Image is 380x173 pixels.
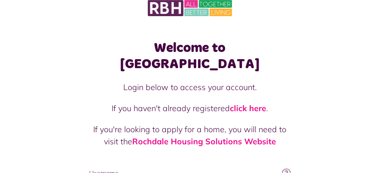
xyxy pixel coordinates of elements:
a: click here [230,103,267,113]
p: If you're looking to apply for a home, you will need to visit the [89,123,291,147]
a: Rochdale Housing Solutions Website [132,136,276,147]
h1: Welcome to [GEOGRAPHIC_DATA] [89,40,291,72]
p: If you haven't already registered . [89,102,291,114]
p: Login below to access your account. [89,81,291,93]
